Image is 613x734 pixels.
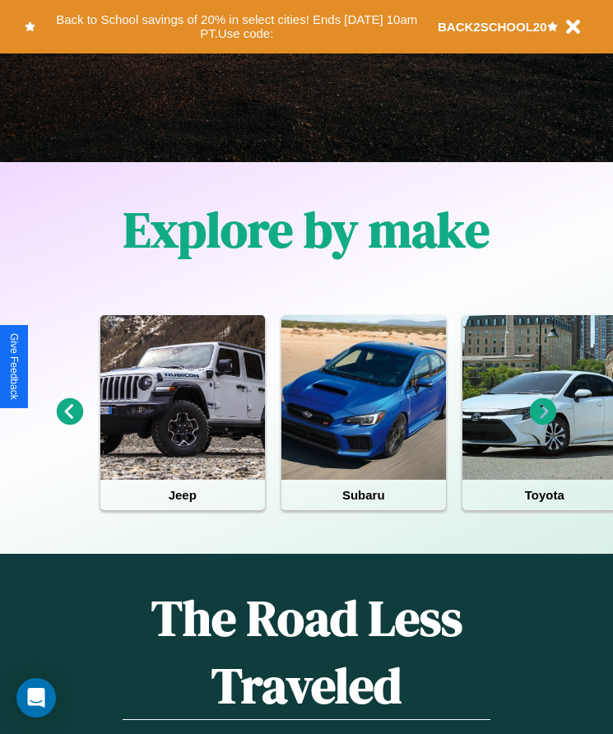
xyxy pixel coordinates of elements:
[8,333,20,400] div: Give Feedback
[281,480,446,510] h4: Subaru
[16,678,56,718] div: Open Intercom Messenger
[35,8,438,45] button: Back to School savings of 20% in select cities! Ends [DATE] 10am PT.Use code:
[100,480,265,510] h4: Jeep
[123,196,490,263] h1: Explore by make
[123,584,490,720] h1: The Road Less Traveled
[438,20,547,34] b: BACK2SCHOOL20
